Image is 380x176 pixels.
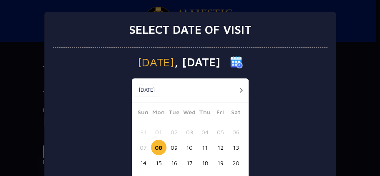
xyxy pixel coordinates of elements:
span: Thu [197,108,213,119]
span: Sat [228,108,244,119]
button: 20 [228,155,244,171]
button: 13 [228,140,244,155]
span: [DATE] [138,56,174,68]
button: 11 [197,140,213,155]
span: Wed [182,108,197,119]
button: 17 [182,155,197,171]
button: 05 [213,124,228,140]
button: 03 [182,124,197,140]
button: 04 [197,124,213,140]
button: 15 [151,155,166,171]
button: 01 [151,124,166,140]
span: , [DATE] [174,56,220,68]
span: Fri [213,108,228,119]
h3: Select date of visit [129,23,252,37]
button: 31 [136,124,151,140]
button: 10 [182,140,197,155]
span: Mon [151,108,166,119]
img: calender icon [230,56,243,68]
button: 19 [213,155,228,171]
button: 06 [228,124,244,140]
button: 18 [197,155,213,171]
button: 07 [136,140,151,155]
button: [DATE] [134,84,159,96]
span: Sun [136,108,151,119]
button: 02 [166,124,182,140]
span: Tue [166,108,182,119]
button: 16 [166,155,182,171]
button: 08 [151,140,166,155]
button: 14 [136,155,151,171]
button: 09 [166,140,182,155]
button: 12 [213,140,228,155]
